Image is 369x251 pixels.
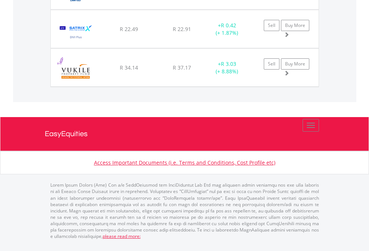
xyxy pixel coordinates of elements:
[50,182,319,239] p: Lorem Ipsum Dolors (Ame) Con a/e SeddOeiusmod tem InciDiduntut Lab Etd mag aliquaen admin veniamq...
[54,58,97,85] img: EQU.ZA.VKE.png
[204,60,250,75] div: + (+ 8.88%)
[281,58,309,70] a: Buy More
[281,20,309,31] a: Buy More
[45,117,325,151] a: EasyEquities
[173,64,191,71] span: R 37.17
[173,25,191,33] span: R 22.91
[264,20,279,31] a: Sell
[221,60,236,67] span: R 3.03
[120,64,138,71] span: R 34.14
[221,22,236,29] span: R 0.42
[264,58,279,70] a: Sell
[94,159,275,166] a: Access Important Documents (i.e. Terms and Conditions, Cost Profile etc)
[103,233,141,239] a: please read more:
[54,19,97,46] img: EQU.ZA.STXDIV.png
[120,25,138,33] span: R 22.49
[204,22,250,37] div: + (+ 1.87%)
